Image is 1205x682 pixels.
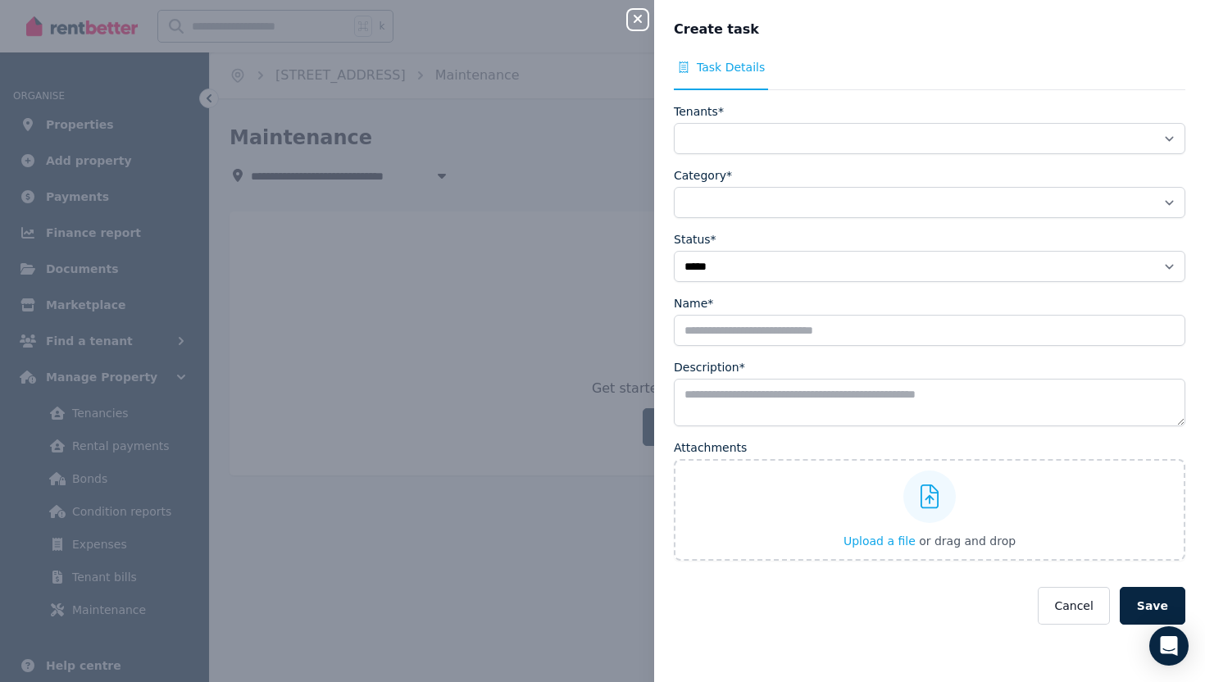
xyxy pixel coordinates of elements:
[1120,587,1185,625] button: Save
[674,20,759,39] span: Create task
[674,439,747,456] label: Attachments
[674,231,716,248] label: Status*
[1038,587,1109,625] button: Cancel
[843,533,1016,549] button: Upload a file or drag and drop
[674,103,724,120] label: Tenants*
[674,167,732,184] label: Category*
[919,534,1016,548] span: or drag and drop
[674,359,745,375] label: Description*
[697,59,765,75] span: Task Details
[674,295,713,311] label: Name*
[843,534,916,548] span: Upload a file
[674,59,1185,90] nav: Tabs
[1149,626,1189,666] div: Open Intercom Messenger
